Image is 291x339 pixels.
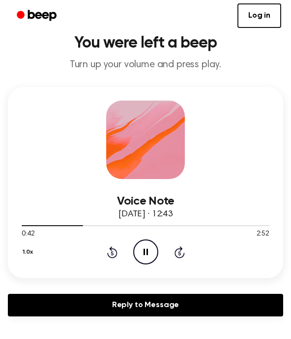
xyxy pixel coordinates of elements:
[237,3,281,28] a: Log in
[8,294,283,316] a: Reply to Message
[118,210,173,219] span: [DATE] · 12:43
[22,244,36,261] button: 1.0x
[8,59,283,71] p: Turn up your volume and press play.
[22,229,34,239] span: 0:42
[8,35,283,51] h1: You were left a beep
[10,6,65,26] a: Beep
[257,229,269,239] span: 2:52
[22,195,269,208] h3: Voice Note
